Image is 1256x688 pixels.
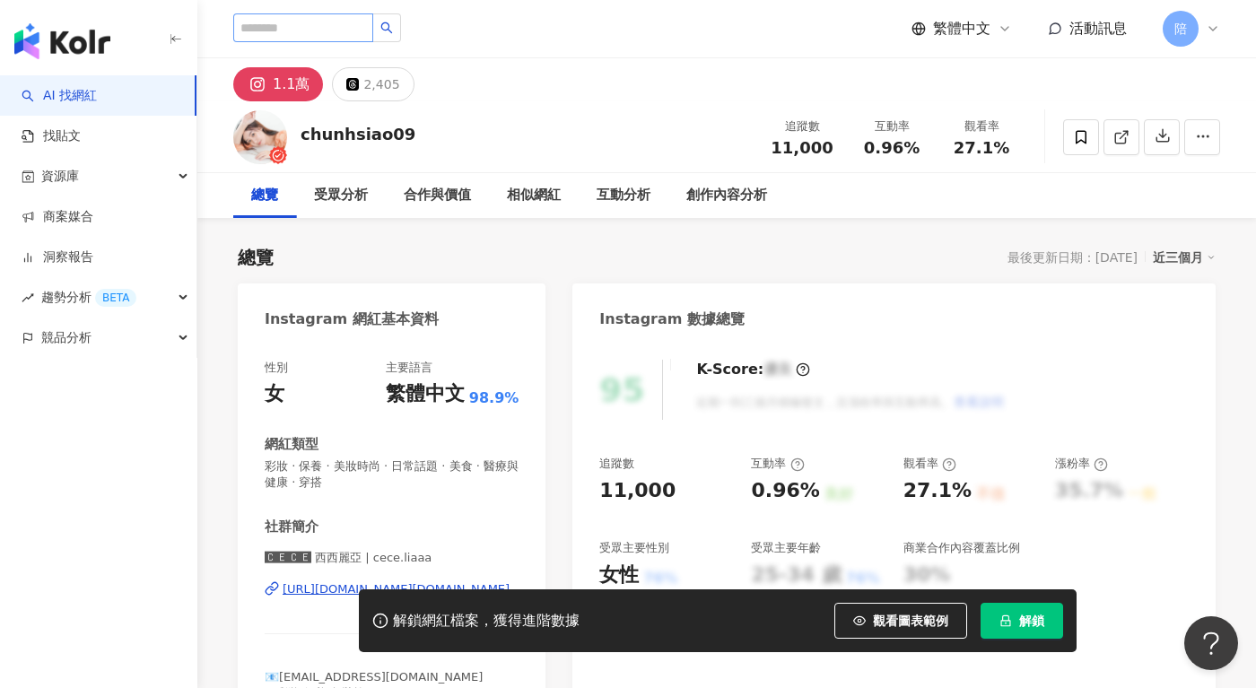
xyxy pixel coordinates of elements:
[22,208,93,226] a: 商案媒合
[507,185,561,206] div: 相似網紅
[469,388,519,408] span: 98.9%
[751,540,821,556] div: 受眾主要年齡
[283,581,510,597] div: [URL][DOMAIN_NAME][DOMAIN_NAME]
[265,435,318,454] div: 網紅類型
[858,118,926,135] div: 互動率
[954,139,1009,157] span: 27.1%
[903,540,1020,556] div: 商業合作內容覆蓋比例
[22,292,34,304] span: rise
[393,612,580,631] div: 解鎖網紅檔案，獲得進階數據
[599,309,745,329] div: Instagram 數據總覽
[332,67,414,101] button: 2,405
[95,289,136,307] div: BETA
[947,118,1016,135] div: 觀看率
[768,118,836,135] div: 追蹤數
[386,380,465,408] div: 繁體中文
[1007,250,1138,265] div: 最後更新日期：[DATE]
[22,87,97,105] a: searchAI 找網紅
[22,127,81,145] a: 找貼文
[751,477,819,505] div: 0.96%
[599,562,639,589] div: 女性
[599,477,676,505] div: 11,000
[265,518,318,536] div: 社群簡介
[265,380,284,408] div: 女
[1153,246,1216,269] div: 近三個月
[251,185,278,206] div: 總覽
[771,138,833,157] span: 11,000
[273,72,310,97] div: 1.1萬
[238,245,274,270] div: 總覽
[751,456,804,472] div: 互動率
[363,72,399,97] div: 2,405
[265,458,519,491] span: 彩妝 · 保養 · 美妝時尚 · 日常話題 · 美食 · 醫療與健康 · 穿搭
[404,185,471,206] div: 合作與價值
[981,603,1063,639] button: 解鎖
[873,614,948,628] span: 觀看圖表範例
[834,603,967,639] button: 觀看圖表範例
[41,277,136,318] span: 趨勢分析
[1069,20,1127,37] span: 活動訊息
[22,248,93,266] a: 洞察報告
[265,360,288,376] div: 性別
[903,477,972,505] div: 27.1%
[599,540,669,556] div: 受眾主要性別
[233,110,287,164] img: KOL Avatar
[933,19,990,39] span: 繁體中文
[41,156,79,196] span: 資源庫
[14,23,110,59] img: logo
[265,550,519,566] span: 🅲🅴🅲🅴 西西麗亞 | cece.liaaa
[41,318,92,358] span: 競品分析
[597,185,650,206] div: 互動分析
[599,456,634,472] div: 追蹤數
[1019,614,1044,628] span: 解鎖
[903,456,956,472] div: 觀看率
[301,123,415,145] div: chunhsiao09
[233,67,323,101] button: 1.1萬
[265,581,519,597] a: [URL][DOMAIN_NAME][DOMAIN_NAME]
[314,185,368,206] div: 受眾分析
[386,360,432,376] div: 主要語言
[380,22,393,34] span: search
[999,614,1012,627] span: lock
[696,360,810,379] div: K-Score :
[686,185,767,206] div: 創作內容分析
[265,309,439,329] div: Instagram 網紅基本資料
[1055,456,1108,472] div: 漲粉率
[864,139,920,157] span: 0.96%
[1174,19,1187,39] span: 陪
